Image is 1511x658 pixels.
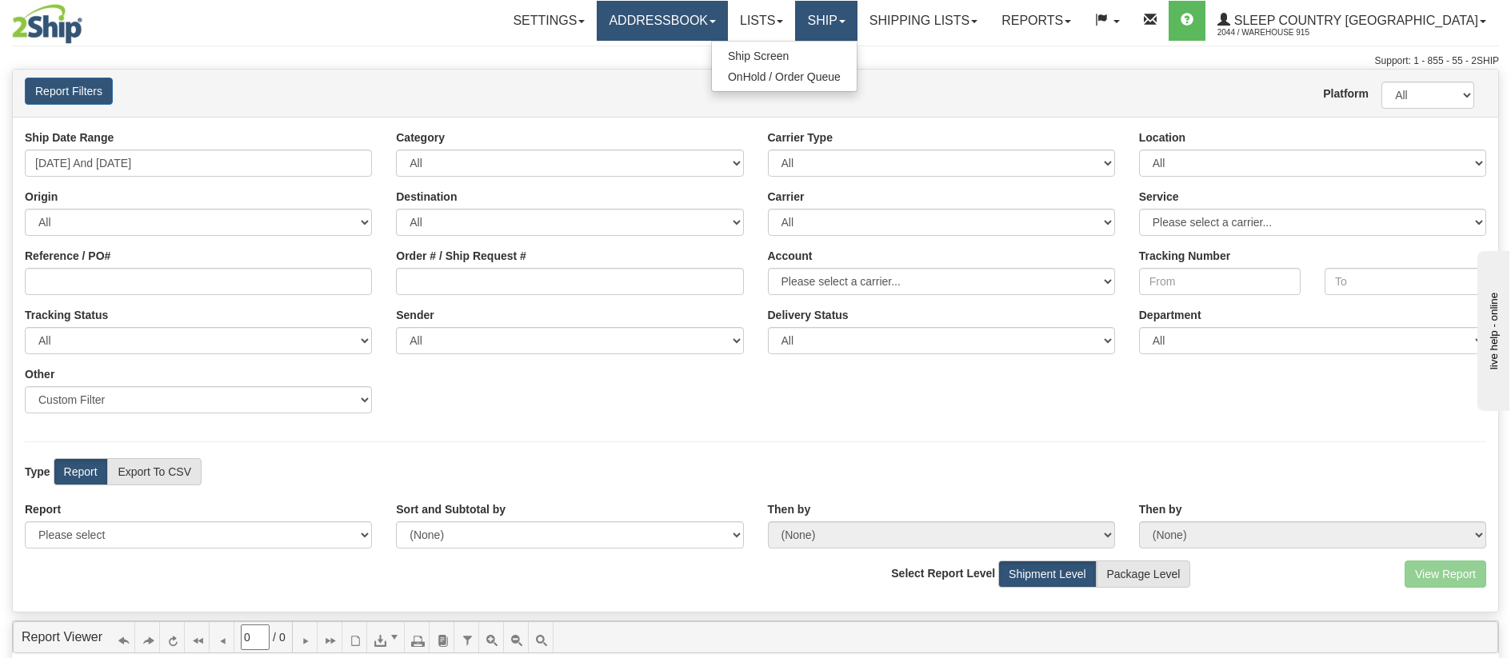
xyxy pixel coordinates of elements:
span: / [273,629,276,645]
label: Carrier Type [768,130,833,146]
label: Other [25,366,54,382]
label: Shipment Level [998,560,1097,588]
label: Report [25,501,61,517]
input: To [1325,268,1486,295]
input: From [1139,268,1301,295]
img: logo2044.jpg [12,4,82,44]
span: OnHold / Order Queue [728,70,841,83]
a: Addressbook [597,1,728,41]
span: Sleep Country [GEOGRAPHIC_DATA] [1230,14,1478,27]
a: Lists [728,1,795,41]
label: Type [25,464,50,480]
a: Report Viewer [22,630,102,644]
label: Origin [25,189,58,205]
a: Shipping lists [857,1,989,41]
button: Report Filters [25,78,113,105]
a: OnHold / Order Queue [712,66,857,87]
label: Order # / Ship Request # [396,248,526,264]
span: 2044 / Warehouse 915 [1217,25,1337,41]
label: Select Report Level [891,565,995,581]
label: Ship Date Range [25,130,114,146]
div: Support: 1 - 855 - 55 - 2SHIP [12,54,1499,68]
span: Ship Screen [728,50,789,62]
label: Sender [396,307,434,323]
label: Destination [396,189,457,205]
a: Settings [501,1,597,41]
a: Ship [795,1,857,41]
iframe: chat widget [1474,247,1509,410]
label: Category [396,130,445,146]
label: Export To CSV [107,458,202,485]
select: Please ensure data set in report has been RECENTLY tracked from your Shipment History [768,327,1115,354]
label: Carrier [768,189,805,205]
label: Reference / PO# [25,248,110,264]
label: Please ensure data set in report has been RECENTLY tracked from your Shipment History [768,307,849,323]
label: Then by [1139,501,1182,517]
div: live help - online [12,14,148,26]
label: Tracking Status [25,307,108,323]
a: Reports [989,1,1083,41]
a: Sleep Country [GEOGRAPHIC_DATA] 2044 / Warehouse 915 [1205,1,1498,41]
label: Report [54,458,108,485]
a: Ship Screen [712,46,857,66]
button: View Report [1405,560,1486,588]
span: 0 [279,629,286,645]
label: Package Level [1097,560,1191,588]
label: Platform [1323,86,1357,102]
label: Location [1139,130,1185,146]
label: Department [1139,307,1201,323]
label: Tracking Number [1139,248,1230,264]
label: Sort and Subtotal by [396,501,506,517]
label: Service [1139,189,1179,205]
label: Account [768,248,813,264]
label: Then by [768,501,811,517]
